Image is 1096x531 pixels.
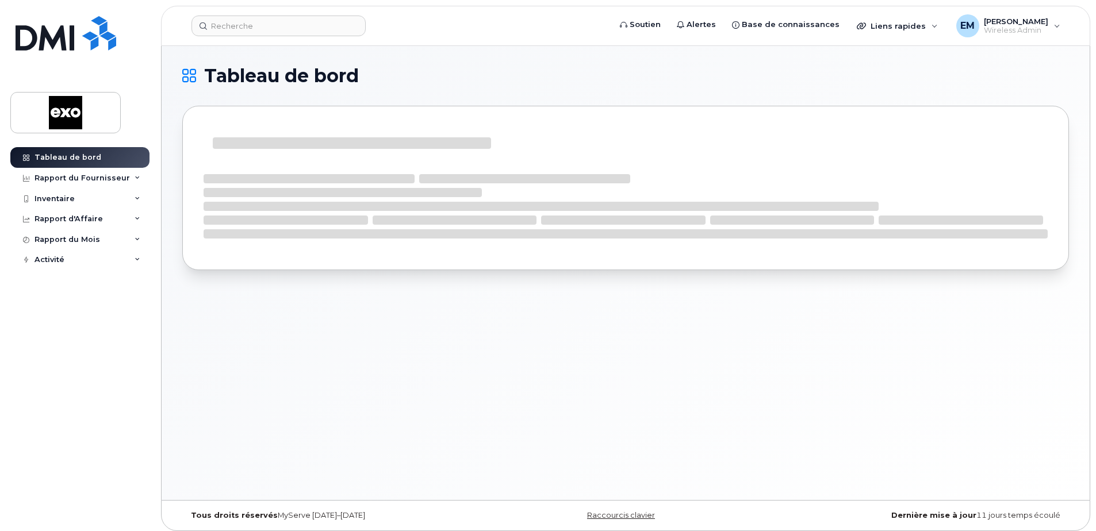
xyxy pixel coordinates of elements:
span: Tableau de bord [204,67,359,84]
div: MyServe [DATE]–[DATE] [182,511,478,520]
a: Raccourcis clavier [587,511,655,520]
strong: Dernière mise à jour [891,511,976,520]
div: 11 jours temps écoulé [773,511,1069,520]
strong: Tous droits réservés [191,511,278,520]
